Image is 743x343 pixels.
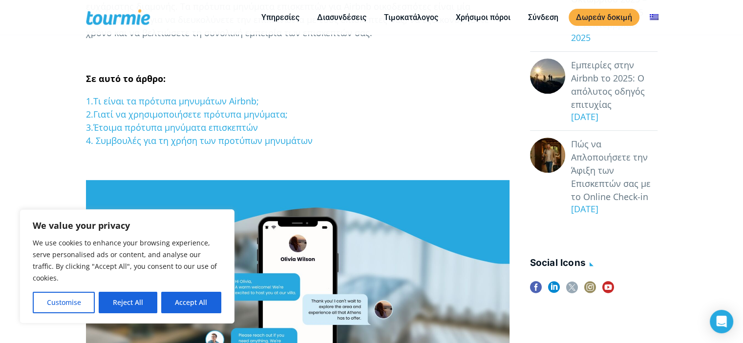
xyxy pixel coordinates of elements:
[565,202,658,216] div: [DATE]
[710,310,733,333] div: Open Intercom Messenger
[548,282,560,300] a: linkedin
[530,256,658,272] h4: social icons
[86,108,288,120] a: 2.Γιατί να χρησιμοποιήσετε πρότυπα μηνύματα;
[602,282,614,300] a: youtube
[86,135,313,146] a: 4. Συμβουλές για τη χρήση των προτύπων μηνυμάτων
[254,11,307,23] a: Υπηρεσίες
[377,11,446,23] a: Τιμοκατάλογος
[33,220,221,231] p: We value your privacy
[161,292,221,313] button: Accept All
[310,11,374,23] a: Διασυνδέσεις
[569,9,639,26] a: Δωρεάν δοκιμή
[571,59,658,111] a: Εμπειρίες στην Airbnb το 2025: Ο απόλυτος οδηγός επιτυχίας
[86,73,166,84] strong: Σε αυτό το άρθρο:
[33,237,221,284] p: We use cookies to enhance your browsing experience, serve personalised ads or content, and analys...
[566,282,578,300] a: twitter
[33,292,95,313] button: Customise
[99,292,157,313] button: Reject All
[448,11,518,23] a: Χρήσιμοι πόροι
[571,138,658,203] a: Πώς να Απλοποιήσετε την Άφιξη των Επισκεπτών σας με το Online Check-in
[86,121,258,133] a: 3.Έτοιμα πρότυπα μηνύματα επισκεπτών
[584,282,596,300] a: instagram
[530,282,542,300] a: facebook
[521,11,566,23] a: Σύνδεση
[86,95,259,107] a: 1.Τι είναι τα πρότυπα μηνυμάτων Airbnb;
[565,110,658,123] div: [DATE]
